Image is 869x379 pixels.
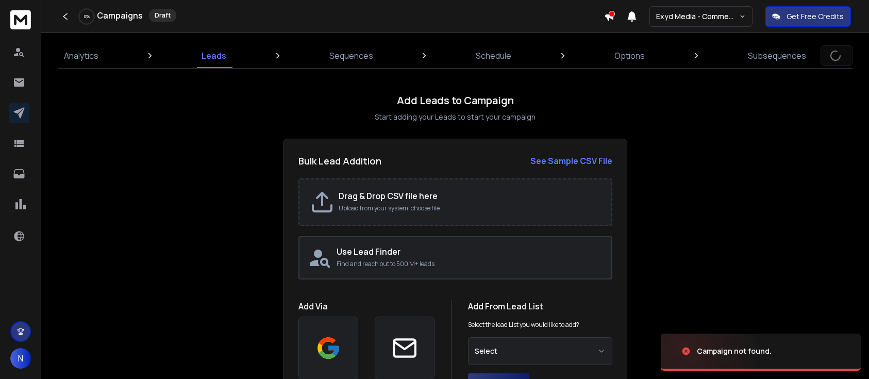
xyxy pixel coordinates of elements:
[614,50,645,62] p: Options
[470,43,517,68] a: Schedule
[530,155,612,167] a: See Sample CSV File
[742,43,812,68] a: Subsequences
[375,112,536,122] p: Start adding your Leads to start your campaign
[661,323,764,379] img: image
[530,155,612,167] strong: See Sample CSV File
[10,348,31,369] button: N
[608,43,651,68] a: Options
[298,300,434,312] h1: Add Via
[765,6,851,27] button: Get Free Credits
[468,300,612,312] h1: Add From Lead List
[787,11,844,22] p: Get Free Credits
[97,9,143,22] h1: Campaigns
[337,245,603,258] h2: Use Lead Finder
[329,50,373,62] p: Sequences
[656,11,739,22] p: Exyd Media - Commercial Cleaning
[475,346,497,356] span: Select
[84,13,90,20] p: 0 %
[697,346,772,356] div: Campaign not found.
[748,50,806,62] p: Subsequences
[339,204,601,212] p: Upload from your system, choose file
[149,9,176,22] div: Draft
[323,43,379,68] a: Sequences
[468,321,579,329] p: Select the lead List you would like to add?
[58,43,105,68] a: Analytics
[195,43,232,68] a: Leads
[337,260,603,268] p: Find and reach out to 500 M+ leads
[397,93,514,108] h1: Add Leads to Campaign
[476,50,511,62] p: Schedule
[298,154,381,168] h2: Bulk Lead Addition
[64,50,98,62] p: Analytics
[202,50,226,62] p: Leads
[339,190,601,202] h2: Drag & Drop CSV file here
